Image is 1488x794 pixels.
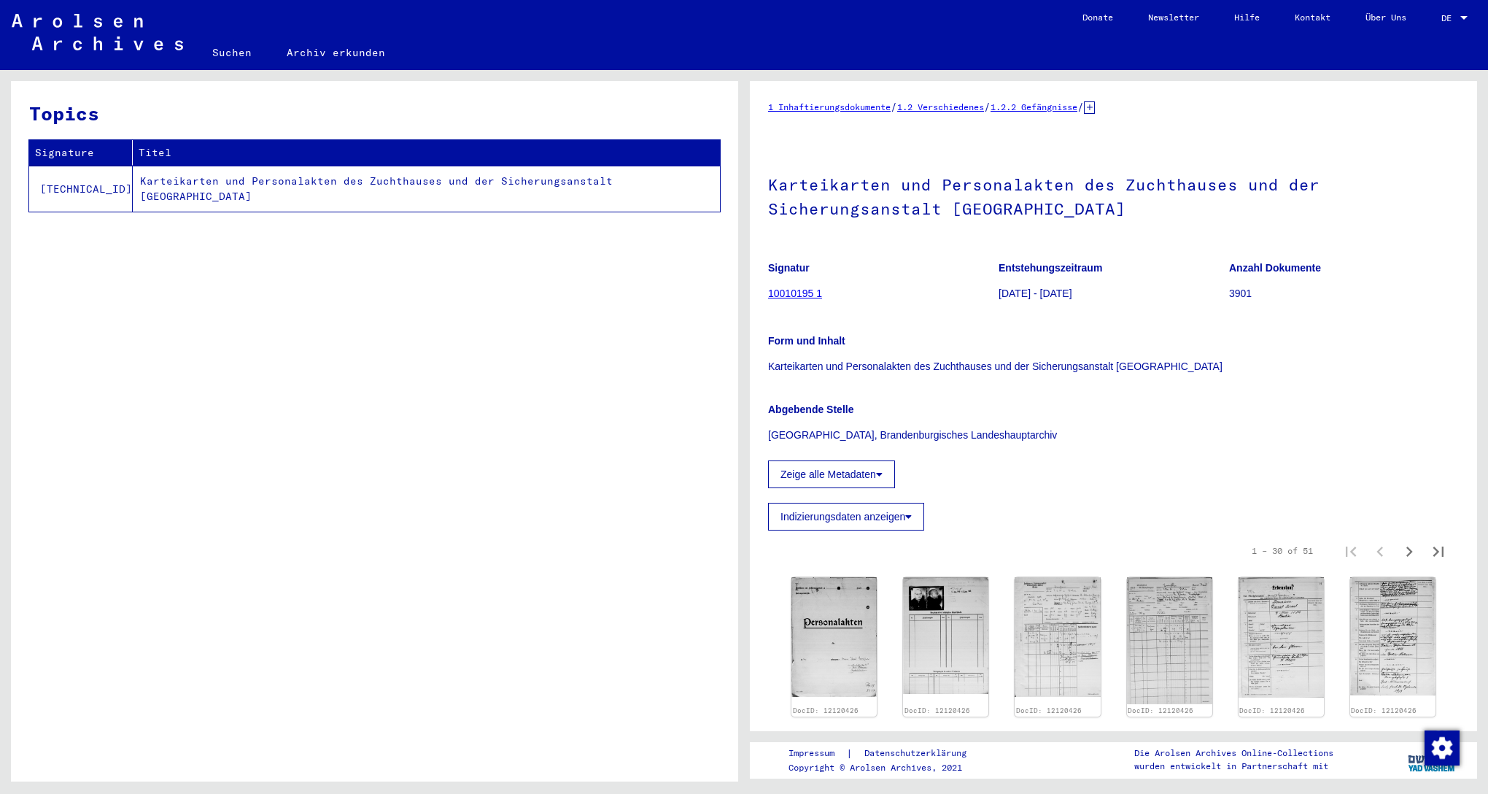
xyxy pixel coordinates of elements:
button: Zeige alle Metadaten [768,460,895,488]
span: / [891,100,897,113]
img: 005.jpg [1239,577,1324,698]
h1: Karteikarten und Personalakten des Zuchthauses und der Sicherungsanstalt [GEOGRAPHIC_DATA] [768,151,1459,239]
a: DocID: 12120426 [1239,706,1305,714]
button: First page [1336,536,1365,566]
b: Signatur [768,262,810,274]
p: Die Arolsen Archives Online-Collections [1134,747,1333,760]
a: Suchen [195,35,269,70]
img: 002.jpg [903,577,988,695]
button: Previous page [1365,536,1395,566]
a: Datenschutzerklärung [853,746,984,761]
a: 1.2.2 Gefängnisse [991,101,1077,112]
p: [GEOGRAPHIC_DATA], Brandenburgisches Landeshauptarchiv [768,428,1459,443]
a: DocID: 12120426 [1351,706,1417,714]
p: Copyright © Arolsen Archives, 2021 [788,761,984,774]
img: 003.jpg [1015,577,1100,697]
a: 10010195 1 [768,288,822,299]
b: Abgebende Stelle [768,404,853,415]
span: / [1077,100,1084,113]
p: [DATE] - [DATE] [999,286,1228,301]
div: | [788,746,984,761]
a: DocID: 12120426 [793,706,859,714]
b: Entstehungszeitraum [999,262,1102,274]
button: Last page [1424,536,1453,566]
img: Arolsen_neg.svg [12,14,183,50]
p: wurden entwickelt in Partnerschaft mit [1134,760,1333,773]
img: 001.jpg [791,577,877,697]
th: Signature [29,140,133,166]
a: 1.2 Verschiedenes [897,101,984,112]
h3: Topics [29,99,719,128]
span: / [984,100,991,113]
a: 1 Inhaftierungsdokumente [768,101,891,112]
a: DocID: 12120426 [1016,706,1082,714]
a: DocID: 12120426 [904,706,970,714]
a: DocID: 12120426 [1128,706,1193,714]
th: Titel [133,140,720,166]
a: Archiv erkunden [269,35,403,70]
b: Form und Inhalt [768,335,845,347]
img: 006.jpg [1350,577,1435,695]
img: 004.jpg [1127,577,1212,704]
span: DE [1441,13,1457,23]
p: Karteikarten und Personalakten des Zuchthauses und der Sicherungsanstalt [GEOGRAPHIC_DATA] [768,359,1459,374]
img: Zustimmung ändern [1425,731,1460,766]
button: Indizierungsdaten anzeigen [768,503,924,531]
img: yv_logo.png [1405,741,1460,778]
div: 1 – 30 of 51 [1252,544,1313,558]
button: Next page [1395,536,1424,566]
p: 3901 [1229,286,1459,301]
a: Impressum [788,746,846,761]
b: Anzahl Dokumente [1229,262,1321,274]
td: [TECHNICAL_ID] [29,166,133,212]
td: Karteikarten und Personalakten des Zuchthauses und der Sicherungsanstalt [GEOGRAPHIC_DATA] [133,166,720,212]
